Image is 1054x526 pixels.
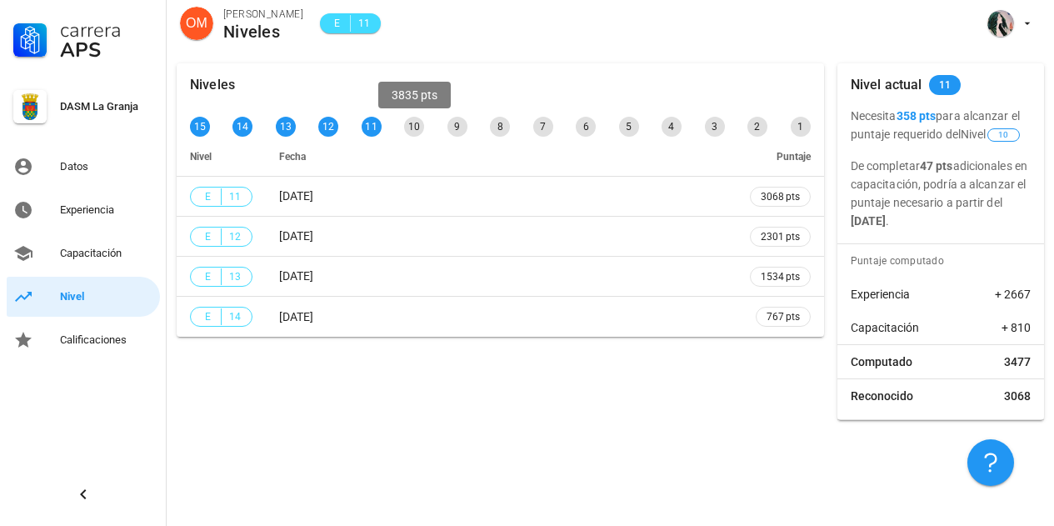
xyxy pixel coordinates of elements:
[60,290,153,303] div: Nivel
[7,277,160,317] a: Nivel
[761,228,800,245] span: 2301 pts
[844,244,1044,278] div: Puntaje computado
[190,63,235,107] div: Niveles
[7,320,160,360] a: Calificaciones
[576,117,596,137] div: 6
[228,228,242,245] span: 12
[60,160,153,173] div: Datos
[177,137,266,177] th: Nivel
[767,308,800,325] span: 767 pts
[60,203,153,217] div: Experiencia
[7,190,160,230] a: Experiencia
[490,117,510,137] div: 8
[60,20,153,40] div: Carrera
[186,7,207,40] span: OM
[223,23,303,41] div: Niveles
[791,117,811,137] div: 1
[851,157,1031,230] p: De completar adicionales en capacitación, podría a alcanzar el puntaje necesario a partir del .
[362,117,382,137] div: 11
[201,308,214,325] span: E
[851,107,1031,143] p: Necesita para alcanzar el puntaje requerido del
[619,117,639,137] div: 5
[447,117,467,137] div: 9
[60,40,153,60] div: APS
[777,151,811,163] span: Puntaje
[761,268,800,285] span: 1534 pts
[279,310,313,323] span: [DATE]
[357,15,371,32] span: 11
[920,159,953,173] b: 47 pts
[851,353,912,370] span: Computado
[279,151,306,163] span: Fecha
[60,333,153,347] div: Calificaciones
[228,308,242,325] span: 14
[851,388,913,404] span: Reconocido
[7,233,160,273] a: Capacitación
[961,128,1022,141] span: Nivel
[232,117,252,137] div: 14
[533,117,553,137] div: 7
[939,75,952,95] span: 11
[705,117,725,137] div: 3
[998,129,1008,141] span: 10
[737,137,824,177] th: Puntaje
[60,247,153,260] div: Capacitación
[60,100,153,113] div: DASM La Granja
[987,10,1014,37] div: avatar
[897,109,937,123] b: 358 pts
[662,117,682,137] div: 4
[276,117,296,137] div: 13
[279,189,313,203] span: [DATE]
[201,268,214,285] span: E
[747,117,767,137] div: 2
[761,188,800,205] span: 3068 pts
[404,117,424,137] div: 10
[1002,319,1031,336] span: + 810
[330,15,343,32] span: E
[851,214,887,228] b: [DATE]
[995,286,1031,303] span: + 2667
[279,269,313,283] span: [DATE]
[201,188,214,205] span: E
[851,286,910,303] span: Experiencia
[228,188,242,205] span: 11
[279,229,313,243] span: [DATE]
[7,147,160,187] a: Datos
[190,151,212,163] span: Nivel
[223,6,303,23] div: [PERSON_NAME]
[318,117,338,137] div: 12
[851,63,922,107] div: Nivel actual
[1004,353,1031,370] span: 3477
[228,268,242,285] span: 13
[190,117,210,137] div: 15
[180,7,213,40] div: avatar
[851,319,919,336] span: Capacitación
[201,228,214,245] span: E
[1004,388,1031,404] span: 3068
[266,137,737,177] th: Fecha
